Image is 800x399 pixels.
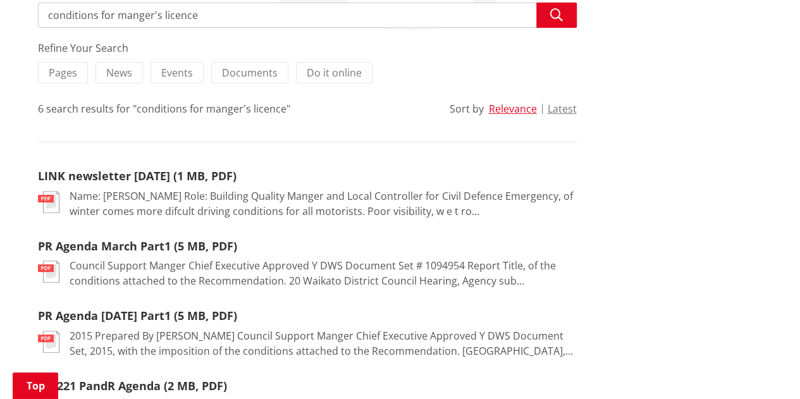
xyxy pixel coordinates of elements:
a: Top [13,372,58,399]
a: 170221 PandR Agenda (2 MB, PDF) [38,378,227,393]
span: Do it online [307,66,362,80]
div: Sort by [450,101,484,116]
button: Latest [548,103,577,114]
p: Council Support Manger Chief Executive Approved Y DWS Document Set # 1094954 Report Title, of the... [70,258,577,288]
a: PR Agenda [DATE] Part1 (5 MB, PDF) [38,308,237,323]
p: 2015 Prepared By [PERSON_NAME] Council Support Manger Chief Executive Approved Y DWS Document Set... [70,328,577,359]
a: LINK newsletter [DATE] (1 MB, PDF) [38,168,237,183]
div: 6 search results for "conditions for manger's licence" [38,101,290,116]
img: document-pdf.svg [38,261,59,283]
button: Relevance [489,103,537,114]
img: document-pdf.svg [38,331,59,353]
img: document-pdf.svg [38,191,59,213]
a: PR Agenda March Part1 (5 MB, PDF) [38,238,237,254]
iframe: Messenger Launcher [742,346,787,391]
p: Name: [PERSON_NAME] Role: Building Quality Manger and Local Controller for Civil Defence Emergenc... [70,188,577,219]
span: Documents [222,66,278,80]
span: News [106,66,132,80]
span: Pages [49,66,77,80]
div: Refine Your Search [38,40,577,56]
input: Search input [38,3,577,28]
span: Events [161,66,193,80]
